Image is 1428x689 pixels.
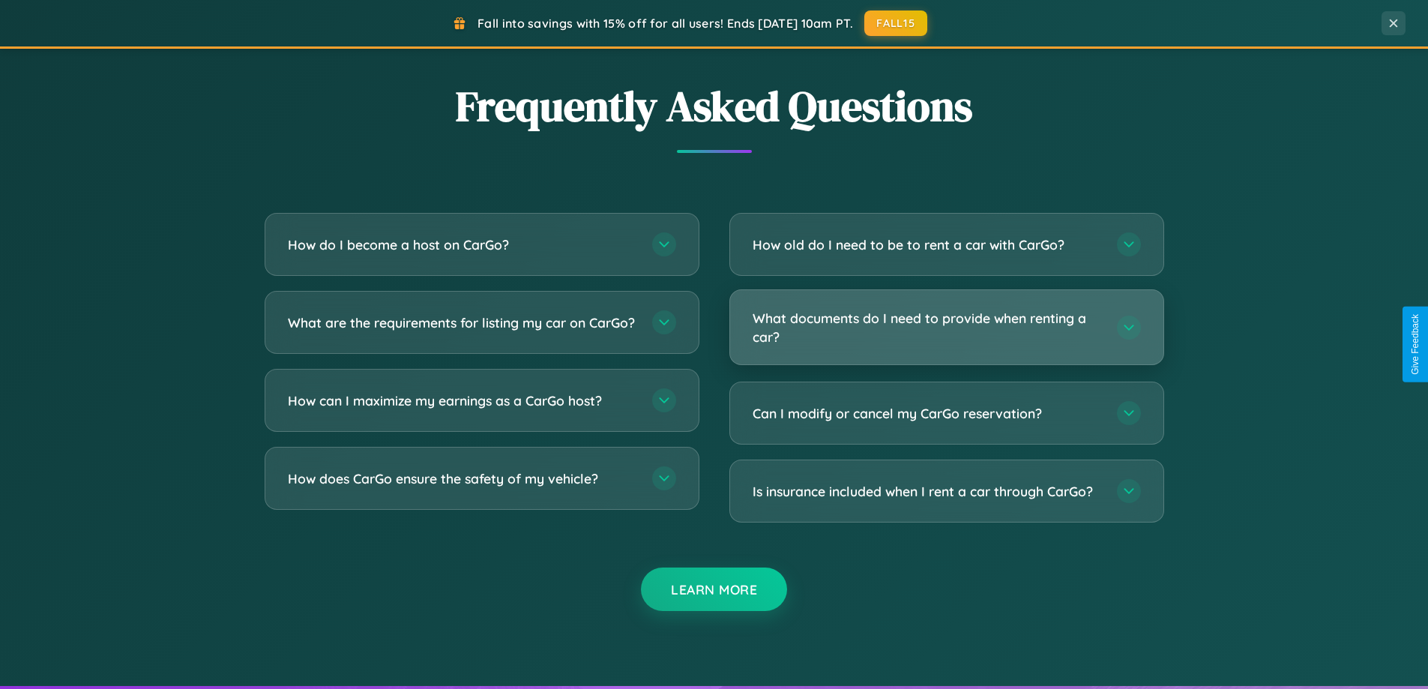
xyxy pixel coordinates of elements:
button: FALL15 [864,10,927,36]
h3: How do I become a host on CarGo? [288,235,637,254]
button: Learn More [641,568,787,611]
h3: What documents do I need to provide when renting a car? [753,309,1102,346]
span: Fall into savings with 15% off for all users! Ends [DATE] 10am PT. [477,16,853,31]
h3: How does CarGo ensure the safety of my vehicle? [288,469,637,488]
h2: Frequently Asked Questions [265,77,1164,135]
h3: Is insurance included when I rent a car through CarGo? [753,482,1102,501]
h3: How old do I need to be to rent a car with CarGo? [753,235,1102,254]
h3: Can I modify or cancel my CarGo reservation? [753,404,1102,423]
div: Give Feedback [1410,314,1421,375]
h3: How can I maximize my earnings as a CarGo host? [288,391,637,410]
h3: What are the requirements for listing my car on CarGo? [288,313,637,332]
